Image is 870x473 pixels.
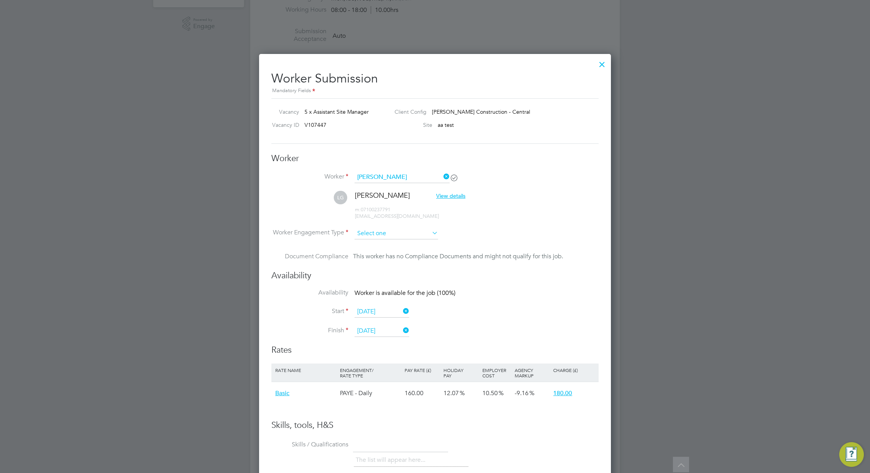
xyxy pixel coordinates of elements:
[271,420,599,431] h3: Skills, tools, H&S
[443,389,459,397] span: 12.07
[355,325,409,337] input: Select one
[480,364,513,382] div: Employer Cost
[515,389,529,397] span: -9.16
[388,121,432,128] label: Site
[304,121,326,128] span: V107447
[442,364,480,382] div: Holiday Pay
[338,382,403,404] div: PAYE - Daily
[403,382,442,404] div: 160.00
[355,306,409,318] input: Select one
[355,191,410,200] span: [PERSON_NAME]
[271,345,599,356] h3: Rates
[271,173,348,181] label: Worker
[271,441,348,449] label: Skills / Qualifications
[553,389,572,397] span: 180.00
[355,213,439,219] span: [EMAIL_ADDRESS][DOMAIN_NAME]
[271,289,348,297] label: Availability
[432,108,530,115] span: [PERSON_NAME] Construction - Central
[839,442,864,467] button: Engage Resource Center
[388,108,427,115] label: Client Config
[304,108,369,115] span: 5 x Assistant Site Manager
[482,389,498,397] span: 10.50
[551,364,597,377] div: Charge (£)
[334,191,347,204] span: LG
[271,153,599,164] h3: Worker
[355,206,390,213] span: 07100237791
[275,389,289,397] span: Basic
[438,121,454,128] span: aa test
[271,87,599,95] div: Mandatory Fields
[338,364,403,382] div: Engagement/ Rate Type
[436,192,465,199] span: View details
[271,229,348,237] label: Worker Engagement Type
[271,252,348,261] label: Document Compliance
[355,206,361,213] span: m:
[355,172,450,183] input: Search for...
[268,108,299,115] label: Vacancy
[271,270,599,281] h3: Availability
[268,121,299,128] label: Vacancy ID
[513,364,552,382] div: Agency Markup
[271,307,348,315] label: Start
[355,228,438,239] input: Select one
[355,289,455,297] span: Worker is available for the job (100%)
[271,65,599,95] h2: Worker Submission
[403,364,442,377] div: Pay Rate (£)
[271,327,348,335] label: Finish
[353,252,563,261] div: This worker has no Compliance Documents and might not qualify for this job.
[273,364,338,377] div: Rate Name
[356,455,428,465] li: The list will appear here...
